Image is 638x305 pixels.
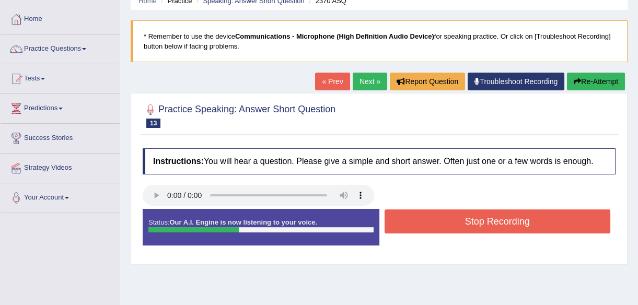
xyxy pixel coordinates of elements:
h4: You will hear a question. Please give a simple and short answer. Often just one or a few words is... [143,148,616,174]
a: Practice Questions [1,34,120,61]
a: Tests [1,64,120,90]
a: Your Account [1,183,120,209]
a: Success Stories [1,124,120,150]
h2: Practice Speaking: Answer Short Question [143,102,335,128]
button: Re-Attempt [567,73,625,90]
strong: Our A.I. Engine is now listening to your voice. [169,218,317,226]
a: Strategy Videos [1,154,120,180]
b: Communications - Microphone (High Definition Audio Device) [235,32,434,40]
div: Status: [143,209,379,245]
a: Troubleshoot Recording [468,73,564,90]
b: Instructions: [153,157,204,166]
button: Stop Recording [385,209,611,233]
a: « Prev [315,73,350,90]
button: Report Question [390,73,465,90]
span: 13 [146,119,160,128]
a: Home [1,5,120,31]
blockquote: * Remember to use the device for speaking practice. Or click on [Troubleshoot Recording] button b... [131,20,628,62]
a: Next » [353,73,387,90]
a: Predictions [1,94,120,120]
